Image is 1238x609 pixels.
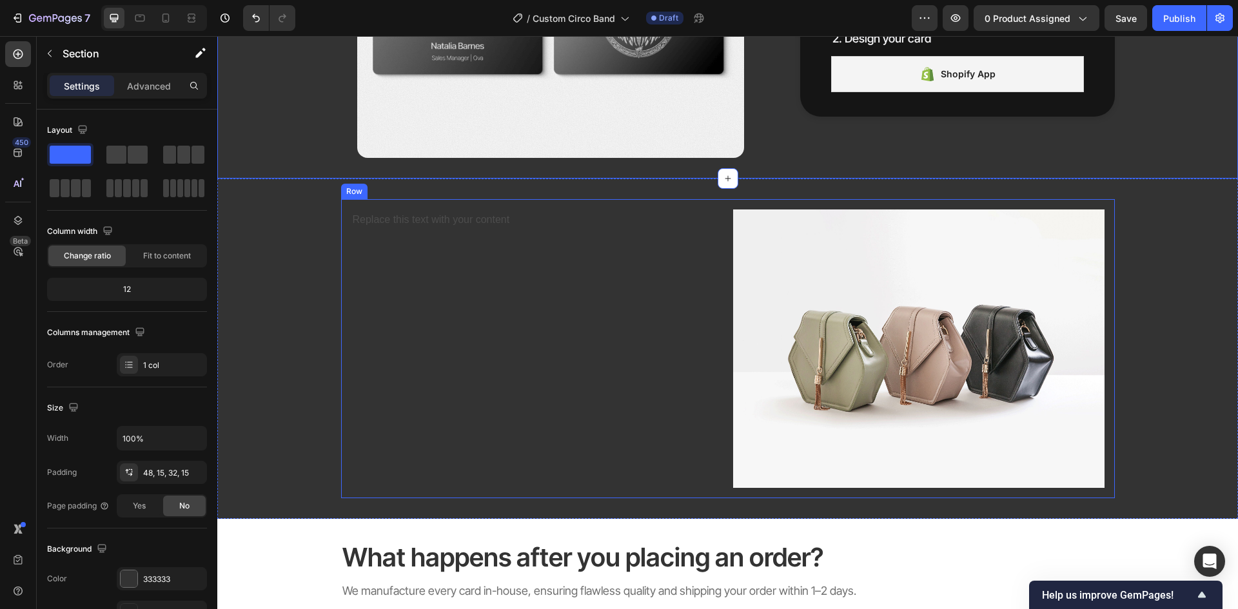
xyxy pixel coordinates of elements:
div: Width [47,432,68,444]
div: Open Intercom Messenger [1194,546,1225,577]
div: 12 [50,280,204,298]
p: Advanced [127,79,171,93]
p: We manufacture every card in-house, ensuring flawless quality and shipping your order within 1–2 ... [125,545,639,565]
div: 333333 [143,574,204,585]
p: Section [63,46,168,61]
div: Page padding [47,500,110,512]
span: Fit to content [143,250,191,262]
div: 450 [12,137,31,148]
span: Help us improve GemPages! [1042,589,1194,601]
div: Publish [1163,12,1195,25]
span: Custom Circo Band [533,12,615,25]
button: Save [1105,5,1147,31]
div: 48, 15, 32, 15 [143,467,204,479]
div: Undo/Redo [243,5,295,31]
img: image_demo.jpg [516,173,887,452]
input: Auto [117,427,206,450]
button: Publish [1152,5,1206,31]
div: Row [126,150,148,161]
iframe: To enrich screen reader interactions, please activate Accessibility in Grammarly extension settings [217,36,1238,609]
p: 7 [84,10,90,26]
button: 0 product assigned [974,5,1099,31]
div: Replace this text with your content [134,173,506,195]
span: Draft [659,12,678,24]
p: Settings [64,79,100,93]
div: Order [47,359,68,371]
span: Save [1115,13,1137,24]
div: Shopify App [723,30,778,46]
div: Column width [47,223,115,240]
div: 1 col [143,360,204,371]
span: No [179,500,190,512]
div: Padding [47,467,77,478]
div: Color [47,573,67,585]
span: Change ratio [64,250,111,262]
h2: What happens after you placing an order? [124,503,898,539]
span: / [527,12,530,25]
div: Size [47,400,81,417]
div: Background [47,541,110,558]
span: Yes [133,500,146,512]
div: Columns management [47,324,148,342]
div: Beta [10,236,31,246]
button: Show survey - Help us improve GemPages! [1042,587,1210,603]
div: Layout [47,122,90,139]
button: 7 [5,5,96,31]
span: 0 product assigned [985,12,1070,25]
